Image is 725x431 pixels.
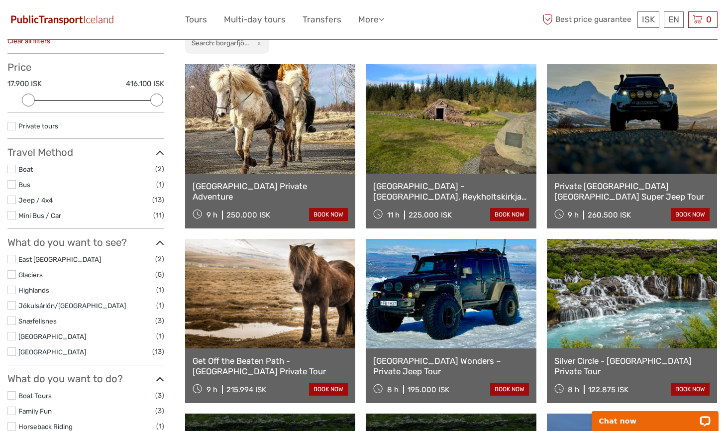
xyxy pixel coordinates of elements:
[18,181,30,189] a: Bus
[155,390,164,401] span: (3)
[490,383,529,396] a: book now
[156,300,164,311] span: (1)
[671,208,710,221] a: book now
[7,236,164,248] h3: What do you want to see?
[540,11,635,28] span: Best price guarantee
[7,373,164,385] h3: What do you want to do?
[7,146,164,158] h3: Travel Method
[588,211,631,219] div: 260.500 ISK
[588,385,628,394] div: 122.875 ISK
[309,383,348,396] a: book now
[664,11,684,28] div: EN
[155,163,164,175] span: (2)
[18,165,33,173] a: Boat
[18,423,73,431] a: Horseback Riding
[303,12,341,27] a: Transfers
[642,14,655,24] span: ISK
[156,179,164,190] span: (1)
[387,385,399,394] span: 8 h
[18,122,58,130] a: Private tours
[18,332,86,340] a: [GEOGRAPHIC_DATA]
[155,269,164,280] span: (5)
[185,12,207,27] a: Tours
[705,14,713,24] span: 0
[193,356,348,376] a: Get Off the Beaten Path - [GEOGRAPHIC_DATA] Private Tour
[7,61,164,73] h3: Price
[7,37,50,45] a: Clear all filters
[309,208,348,221] a: book now
[207,385,217,394] span: 9 h
[18,302,126,310] a: Jökulsárlón/[GEOGRAPHIC_DATA]
[387,211,400,219] span: 11 h
[18,212,61,219] a: Mini Bus / Car
[568,211,579,219] span: 9 h
[18,317,57,325] a: Snæfellsnes
[7,12,117,27] img: 649-6460f36e-8799-4323-b450-83d04da7ab63_logo_small.jpg
[18,255,101,263] a: East [GEOGRAPHIC_DATA]
[671,383,710,396] a: book now
[207,211,217,219] span: 9 h
[226,211,270,219] div: 250.000 ISK
[152,194,164,206] span: (13)
[408,385,449,394] div: 195.000 ISK
[7,79,42,89] label: 17.900 ISK
[18,407,52,415] a: Family Fun
[193,181,348,202] a: [GEOGRAPHIC_DATA] Private Adventure
[155,405,164,417] span: (3)
[153,210,164,221] span: (11)
[18,392,52,400] a: Boat Tours
[18,348,86,356] a: [GEOGRAPHIC_DATA]
[18,271,43,279] a: Glaciers
[156,284,164,296] span: (1)
[373,356,528,376] a: [GEOGRAPHIC_DATA] Wonders – Private Jeep Tour
[192,39,249,47] h2: Search: borgarfjö...
[554,181,710,202] a: Private [GEOGRAPHIC_DATA] [GEOGRAPHIC_DATA] Super Jeep Tour
[568,385,579,394] span: 8 h
[126,79,164,89] label: 416.100 ISK
[250,38,264,48] button: x
[358,12,384,27] a: More
[224,12,286,27] a: Multi-day tours
[409,211,452,219] div: 225.000 ISK
[155,253,164,265] span: (2)
[585,400,725,431] iframe: LiveChat chat widget
[226,385,266,394] div: 215.994 ISK
[490,208,529,221] a: book now
[18,286,49,294] a: Highlands
[554,356,710,376] a: Silver Circle - [GEOGRAPHIC_DATA] Private Tour
[18,196,53,204] a: Jeep / 4x4
[155,315,164,326] span: (3)
[373,181,528,202] a: [GEOGRAPHIC_DATA] - [GEOGRAPHIC_DATA], Reykholtskirkja & Langjökull
[152,346,164,357] span: (13)
[156,330,164,342] span: (1)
